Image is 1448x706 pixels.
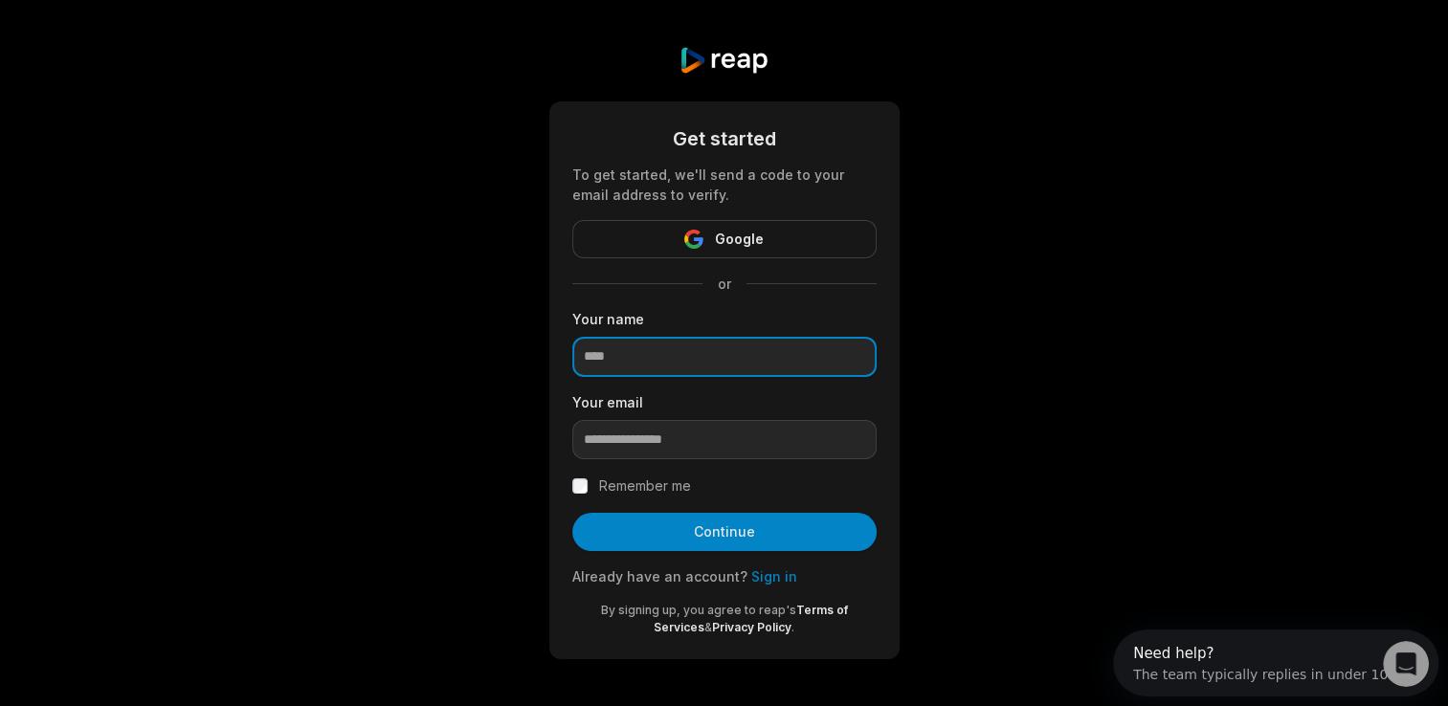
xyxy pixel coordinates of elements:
iframe: Intercom live chat discovery launcher [1113,629,1438,696]
button: Google [572,220,877,258]
div: Get started [572,124,877,153]
img: reap [679,46,769,75]
span: Google [715,228,764,251]
div: Open Intercom Messenger [8,8,345,60]
iframe: Intercom live chat [1383,641,1429,687]
a: Terms of Services [654,603,848,634]
span: . [791,620,794,634]
span: & [704,620,712,634]
label: Remember me [599,474,691,497]
span: or [702,274,746,294]
label: Your email [572,392,877,412]
a: Sign in [751,568,797,585]
span: By signing up, you agree to reap's [601,603,796,617]
span: Already have an account? [572,568,747,585]
a: Privacy Policy [712,620,791,634]
button: Continue [572,513,877,551]
div: Need help? [20,16,288,32]
div: To get started, we'll send a code to your email address to verify. [572,165,877,205]
label: Your name [572,309,877,329]
div: The team typically replies in under 10m [20,32,288,52]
